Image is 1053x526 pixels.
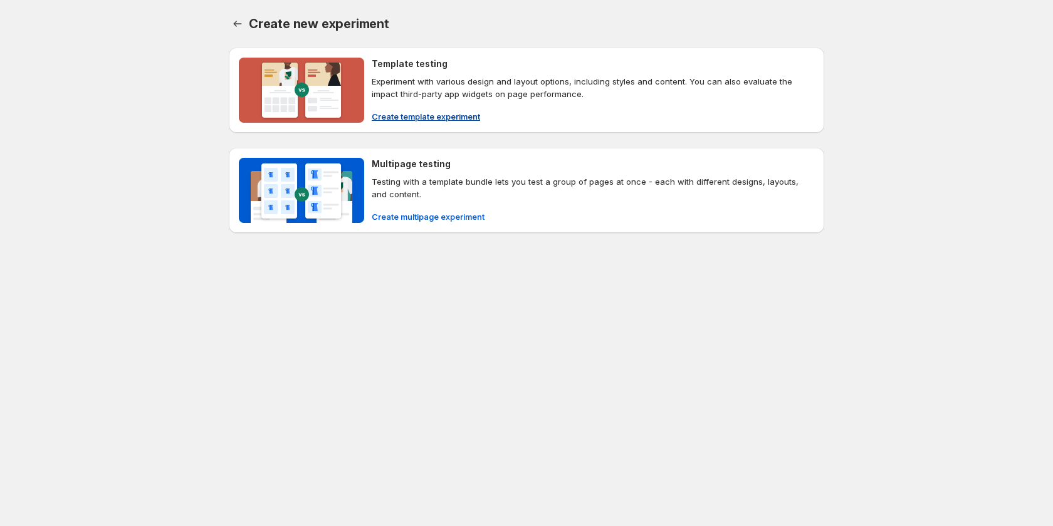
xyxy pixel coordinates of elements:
[239,58,364,123] img: Template testing
[372,210,485,223] span: Create multipage experiment
[364,207,492,227] button: Create multipage experiment
[372,158,451,170] h4: Multipage testing
[372,175,814,200] p: Testing with a template bundle lets you test a group of pages at once - each with different desig...
[239,158,364,223] img: Multipage testing
[372,110,480,123] span: Create template experiment
[249,16,389,31] span: Create new experiment
[229,15,246,33] button: Back
[364,106,488,126] button: Create template experiment
[372,75,814,100] p: Experiment with various design and layout options, including styles and content. You can also eva...
[372,58,448,70] h4: Template testing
